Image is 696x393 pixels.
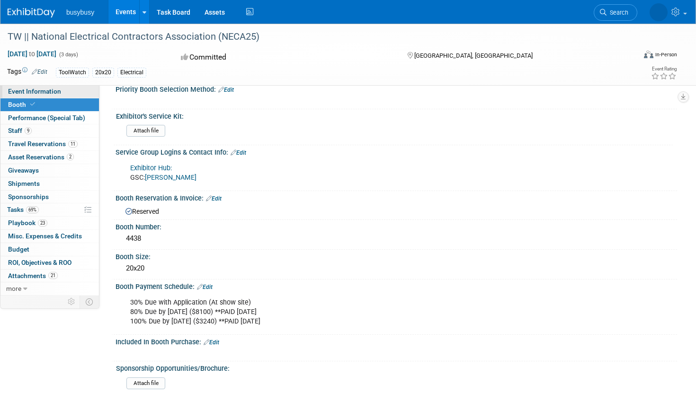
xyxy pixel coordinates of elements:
[8,259,71,266] span: ROI, Objectives & ROO
[650,3,668,21] img: Nicole McCabe
[8,101,37,108] span: Booth
[0,191,99,203] a: Sponsorships
[6,285,21,292] span: more
[0,112,99,124] a: Performance (Special Tab)
[0,164,99,177] a: Giveaways
[124,293,569,331] div: 30% Due with Application (At show site) 80% Due by [DATE] ($8100) **PAID [DATE] 100% Due by [DATE...
[8,87,61,95] span: Event Information
[32,69,47,75] a: Edit
[8,180,40,187] span: Shipments
[92,68,114,78] div: 20x20
[4,28,620,45] div: TW || National Electrical Contractors Association (NECA25)
[218,87,234,93] a: Edit
[0,230,99,243] a: Misc. Expenses & Credits
[116,279,677,292] div: Booth Payment Schedule:
[594,4,637,21] a: Search
[38,219,47,227] span: 23
[8,166,39,174] span: Giveaways
[67,153,74,160] span: 2
[7,206,39,213] span: Tasks
[7,67,47,78] td: Tags
[414,52,533,59] span: [GEOGRAPHIC_DATA], [GEOGRAPHIC_DATA]
[8,114,85,122] span: Performance (Special Tab)
[644,51,653,58] img: Format-Inperson.png
[117,68,146,78] div: Electrical
[0,151,99,164] a: Asset Reservations2
[651,67,677,71] div: Event Rating
[0,243,99,256] a: Budget
[25,127,32,134] span: 9
[116,191,677,203] div: Booth Reservation & Invoice:
[8,193,49,201] span: Sponsorships
[577,49,677,63] div: Event Format
[123,204,670,216] div: Reserved
[63,296,80,308] td: Personalize Event Tab Strip
[231,149,246,156] a: Edit
[7,50,57,58] span: [DATE] [DATE]
[0,256,99,269] a: ROI, Objectives & ROO
[48,272,58,279] span: 21
[8,8,55,17] img: ExhibitDay
[26,206,39,213] span: 69%
[123,231,670,246] div: 4438
[197,284,213,290] a: Edit
[8,232,82,240] span: Misc. Expenses & Credits
[8,153,74,161] span: Asset Reservations
[655,51,677,58] div: In-Person
[0,282,99,295] a: more
[124,159,569,187] div: GSC:
[0,203,99,216] a: Tasks69%
[116,82,677,95] div: Priority Booth Selection Method:
[116,250,677,262] div: Booth Size:
[0,124,99,137] a: Staff9
[0,138,99,150] a: Travel Reservations11
[68,140,78,148] span: 11
[116,220,677,232] div: Booth Number:
[8,245,29,253] span: Budget
[130,164,172,172] a: Exhibitor Hub:
[8,127,32,134] span: Staff
[56,68,89,78] div: ToolWatch
[8,140,78,148] span: Travel Reservations
[8,272,58,279] span: Attachments
[0,98,99,111] a: Booth
[607,9,628,16] span: Search
[0,217,99,229] a: Playbook23
[116,361,673,373] div: Sponsorship Opportunities/Brochure:
[116,145,677,157] div: Service Group Logins & Contact Info:
[80,296,99,308] td: Toggle Event Tabs
[27,50,36,58] span: to
[178,49,392,66] div: Committed
[204,339,219,346] a: Edit
[0,270,99,282] a: Attachments21
[116,109,673,121] div: Exhibitor's Service Kit:
[0,85,99,98] a: Event Information
[58,52,78,58] span: (3 days)
[206,195,222,202] a: Edit
[66,9,94,16] span: busybusy
[145,174,196,182] a: [PERSON_NAME]
[8,219,47,227] span: Playbook
[123,261,670,276] div: 20x20
[30,102,35,107] i: Booth reservation complete
[0,177,99,190] a: Shipments
[116,335,677,347] div: Included In Booth Purchase:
